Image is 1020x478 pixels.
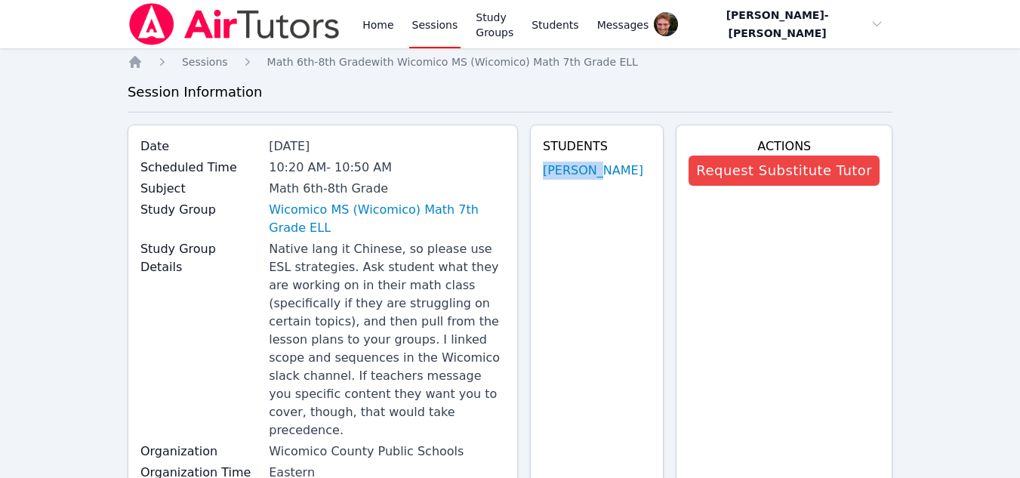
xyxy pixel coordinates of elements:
div: Wicomico County Public Schools [269,443,505,461]
span: Messages [597,17,649,32]
span: Math 6th-8th Grade with Wicomico MS (Wicomico) Math 7th Grade ELL [267,56,638,68]
div: [DATE] [269,137,505,156]
div: Native lang it Chinese, so please use ESL strategies. Ask student what they are working on in the... [269,240,505,439]
label: Study Group Details [140,240,260,276]
a: [PERSON_NAME] [543,162,643,180]
a: Sessions [182,54,228,69]
h4: Students [543,137,651,156]
span: Sessions [182,56,228,68]
label: Study Group [140,201,260,219]
h4: Actions [689,137,880,156]
label: Scheduled Time [140,159,260,177]
h3: Session Information [128,82,892,103]
div: 10:20 AM - 10:50 AM [269,159,505,177]
label: Date [140,137,260,156]
a: Wicomico MS (Wicomico) Math 7th Grade ELL [269,201,505,237]
img: Air Tutors [128,3,341,45]
div: Math 6th-8th Grade [269,180,505,198]
button: Request Substitute Tutor [689,156,880,186]
a: Math 6th-8th Gradewith Wicomico MS (Wicomico) Math 7th Grade ELL [267,54,638,69]
nav: Breadcrumb [128,54,892,69]
label: Subject [140,180,260,198]
label: Organization [140,443,260,461]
